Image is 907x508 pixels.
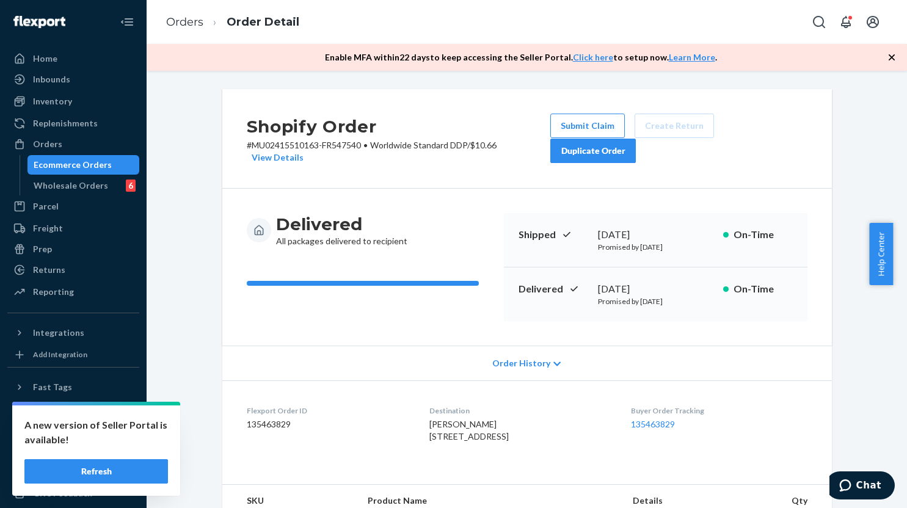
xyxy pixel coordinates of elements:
dd: 135463829 [247,418,410,430]
button: Open account menu [861,10,885,34]
div: Orders [33,138,62,150]
span: • [363,140,368,150]
div: Inventory [33,95,72,107]
a: Inventory [7,92,139,111]
iframe: Opens a widget where you can chat to one of our agents [829,471,895,502]
div: Inbounds [33,73,70,85]
dt: Destination [429,405,611,416]
div: Reporting [33,286,74,298]
img: Flexport logo [13,16,65,28]
a: Add Fast Tag [7,402,139,416]
a: Orders [7,134,139,154]
p: Shipped [519,228,588,242]
div: Add Integration [33,349,87,360]
div: Duplicate Order [561,145,625,157]
a: Learn More [669,52,715,62]
div: [DATE] [598,282,713,296]
div: Fast Tags [33,381,72,393]
button: Open Search Box [807,10,831,34]
div: Returns [33,264,65,276]
a: Settings [7,421,139,441]
span: [PERSON_NAME] [STREET_ADDRESS] [429,419,509,441]
button: Integrations [7,323,139,343]
a: Home [7,49,139,68]
a: Click here [573,52,613,62]
dt: Buyer Order Tracking [631,405,807,416]
span: Worldwide Standard DDP [370,140,467,150]
button: Refresh [24,459,168,484]
p: Enable MFA within 22 days to keep accessing the Seller Portal. to setup now. . [325,51,717,64]
div: 6 [126,180,136,192]
button: Talk to Support [7,442,139,462]
a: Orders [166,15,203,29]
div: Freight [33,222,63,234]
div: Parcel [33,200,59,212]
a: Order Detail [227,15,299,29]
a: Help Center [7,463,139,482]
a: Parcel [7,197,139,216]
p: Promised by [DATE] [598,296,713,307]
h3: Delivered [276,213,407,235]
h2: Shopify Order [247,114,551,139]
div: Home [33,53,57,65]
button: Fast Tags [7,377,139,397]
a: Replenishments [7,114,139,133]
div: Prep [33,243,52,255]
div: All packages delivered to recipient [276,213,407,247]
div: Wholesale Orders [34,180,108,192]
button: Duplicate Order [550,139,636,163]
button: Open notifications [834,10,858,34]
a: 135463829 [631,419,675,429]
a: Freight [7,219,139,238]
span: Order History [492,357,550,369]
a: Add Integration [7,347,139,362]
button: Submit Claim [550,114,625,138]
a: Inbounds [7,70,139,89]
p: Promised by [DATE] [598,242,713,252]
a: Prep [7,239,139,259]
button: Create Return [635,114,714,138]
ol: breadcrumbs [156,4,309,40]
p: # MU02415510163-FR547540 / $10.66 [247,139,551,164]
a: Wholesale Orders6 [27,176,140,195]
button: View Details [247,151,304,164]
button: Give Feedback [7,484,139,503]
p: A new version of Seller Portal is available! [24,418,168,447]
a: Returns [7,260,139,280]
a: Ecommerce Orders [27,155,140,175]
div: [DATE] [598,228,713,242]
dt: Flexport Order ID [247,405,410,416]
div: Replenishments [33,117,98,129]
p: On-Time [734,282,793,296]
p: On-Time [734,228,793,242]
button: Help Center [869,223,893,285]
div: Ecommerce Orders [34,159,112,171]
button: Close Navigation [115,10,139,34]
p: Delivered [519,282,588,296]
div: Integrations [33,327,84,339]
a: Reporting [7,282,139,302]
